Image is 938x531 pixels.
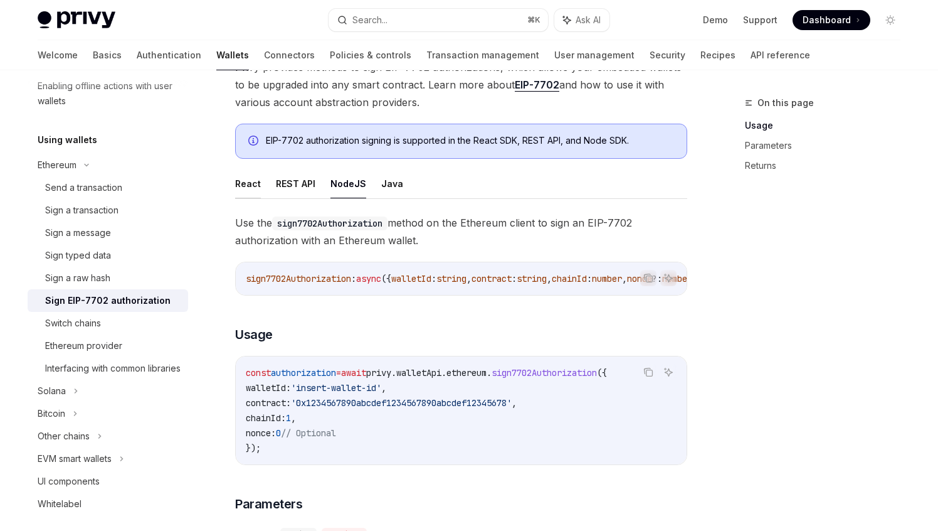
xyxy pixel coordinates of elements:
[650,40,685,70] a: Security
[137,40,201,70] a: Authentication
[527,15,540,25] span: ⌘ K
[246,273,351,284] span: sign7702Authorization
[329,9,548,31] button: Search...⌘K
[28,75,188,112] a: Enabling offline actions with user wallets
[271,367,336,378] span: authorization
[45,180,122,195] div: Send a transaction
[592,273,622,284] span: number
[700,40,735,70] a: Recipes
[28,267,188,289] a: Sign a raw hash
[426,40,539,70] a: Transaction management
[28,357,188,380] a: Interfacing with common libraries
[38,78,181,109] div: Enabling offline actions with user wallets
[336,367,341,378] span: =
[28,199,188,222] a: Sign a transaction
[793,10,870,30] a: Dashboard
[627,273,652,284] span: nonce
[757,95,814,110] span: On this page
[286,412,291,424] span: 1
[248,136,261,148] svg: Info
[93,40,122,70] a: Basics
[640,364,656,380] button: Copy the contents from the code block
[38,132,97,147] h5: Using wallets
[466,273,472,284] span: ,
[291,412,296,424] span: ,
[38,429,90,444] div: Other chains
[381,169,403,198] button: Java
[276,169,315,198] button: REST API
[512,397,517,409] span: ,
[216,40,249,70] a: Wallets
[803,14,851,26] span: Dashboard
[703,14,728,26] a: Demo
[366,367,391,378] span: privy
[28,335,188,357] a: Ethereum provider
[38,474,100,489] div: UI components
[38,158,76,173] div: Ethereum
[246,367,271,378] span: const
[45,361,181,376] div: Interfacing with common libraries
[45,293,171,308] div: Sign EIP-7702 authorization
[640,270,656,286] button: Copy the contents from the code block
[436,273,466,284] span: string
[45,248,111,263] div: Sign typed data
[45,271,110,286] div: Sign a raw hash
[487,367,492,378] span: .
[291,397,512,409] span: '0x1234567890abcdef1234567890abcdef12345678'
[492,367,597,378] span: sign7702Authorization
[266,134,674,148] div: EIP-7702 authorization signing is supported in the React SDK, REST API, and Node SDK.
[660,270,677,286] button: Ask AI
[28,312,188,335] a: Switch chains
[28,470,188,493] a: UI components
[662,273,692,284] span: number
[745,136,910,156] a: Parameters
[330,40,411,70] a: Policies & controls
[396,367,441,378] span: walletApi
[341,367,366,378] span: await
[587,273,592,284] span: :
[547,273,552,284] span: ,
[291,382,381,394] span: 'insert-wallet-id'
[554,40,635,70] a: User management
[38,496,82,512] div: Whitelabel
[515,78,559,92] a: EIP-7702
[235,495,302,513] span: Parameters
[45,338,122,353] div: Ethereum provider
[246,397,291,409] span: contract:
[272,217,387,230] code: sign7702Authorization
[38,11,115,29] img: light logo
[45,203,119,218] div: Sign a transaction
[235,214,687,249] span: Use the method on the Ethereum client to sign an EIP-7702 authorization with an Ethereum wallet.
[28,493,188,515] a: Whitelabel
[38,40,78,70] a: Welcome
[652,273,662,284] span: ?:
[554,9,609,31] button: Ask AI
[28,289,188,312] a: Sign EIP-7702 authorization
[235,169,261,198] button: React
[743,14,777,26] a: Support
[622,273,627,284] span: ,
[356,273,381,284] span: async
[552,273,587,284] span: chainId
[45,225,111,240] div: Sign a message
[745,115,910,136] a: Usage
[28,244,188,267] a: Sign typed data
[431,273,436,284] span: :
[745,156,910,176] a: Returns
[351,273,356,284] span: :
[597,367,607,378] span: ({
[517,273,547,284] span: string
[880,10,900,30] button: Toggle dark mode
[441,367,446,378] span: .
[660,364,677,380] button: Ask AI
[264,40,315,70] a: Connectors
[246,427,276,439] span: nonce:
[330,169,366,198] button: NodeJS
[38,406,65,421] div: Bitcoin
[391,273,431,284] span: walletId
[38,383,66,399] div: Solana
[38,451,112,466] div: EVM smart wallets
[276,427,281,439] span: 0
[28,176,188,199] a: Send a transaction
[381,382,386,394] span: ,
